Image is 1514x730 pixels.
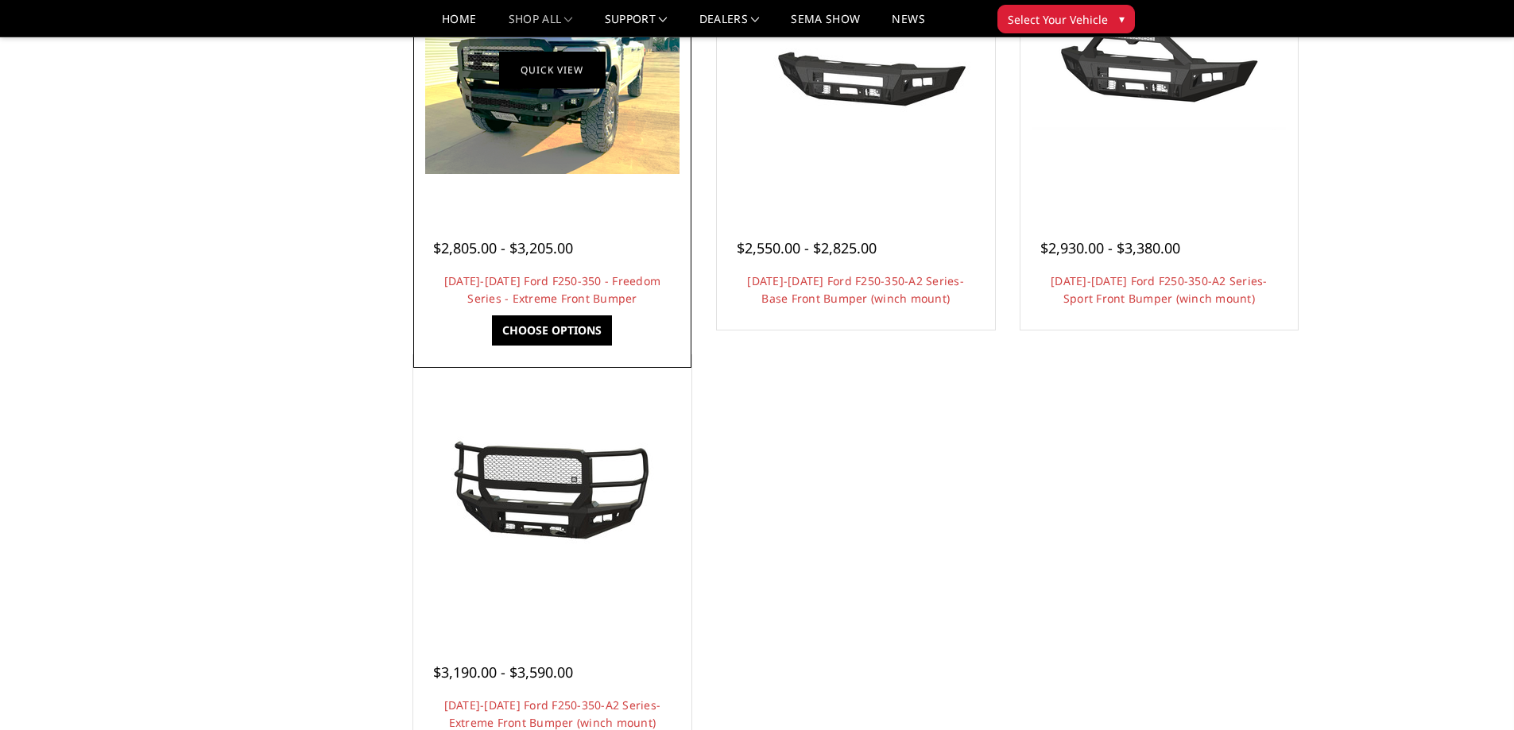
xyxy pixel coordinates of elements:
[997,5,1135,33] button: Select Your Vehicle
[1119,10,1125,27] span: ▾
[605,14,668,37] a: Support
[509,14,573,37] a: shop all
[444,273,660,306] a: [DATE]-[DATE] Ford F250-350 - Freedom Series - Extreme Front Bumper
[791,14,860,37] a: SEMA Show
[433,662,573,682] span: $3,190.00 - $3,590.00
[699,14,760,37] a: Dealers
[1040,238,1180,257] span: $2,930.00 - $3,380.00
[433,238,573,257] span: $2,805.00 - $3,205.00
[425,436,680,553] img: 2023-2025 Ford F250-350-A2 Series-Extreme Front Bumper (winch mount)
[737,238,877,257] span: $2,550.00 - $2,825.00
[747,273,964,306] a: [DATE]-[DATE] Ford F250-350-A2 Series-Base Front Bumper (winch mount)
[1051,273,1268,306] a: [DATE]-[DATE] Ford F250-350-A2 Series-Sport Front Bumper (winch mount)
[442,14,476,37] a: Home
[444,697,661,730] a: [DATE]-[DATE] Ford F250-350-A2 Series-Extreme Front Bumper (winch mount)
[892,14,924,37] a: News
[417,359,687,629] a: 2023-2025 Ford F250-350-A2 Series-Extreme Front Bumper (winch mount) 2023-2025 Ford F250-350-A2 S...
[492,315,612,346] a: Choose Options
[1008,11,1108,28] span: Select Your Vehicle
[499,52,606,89] a: Quick view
